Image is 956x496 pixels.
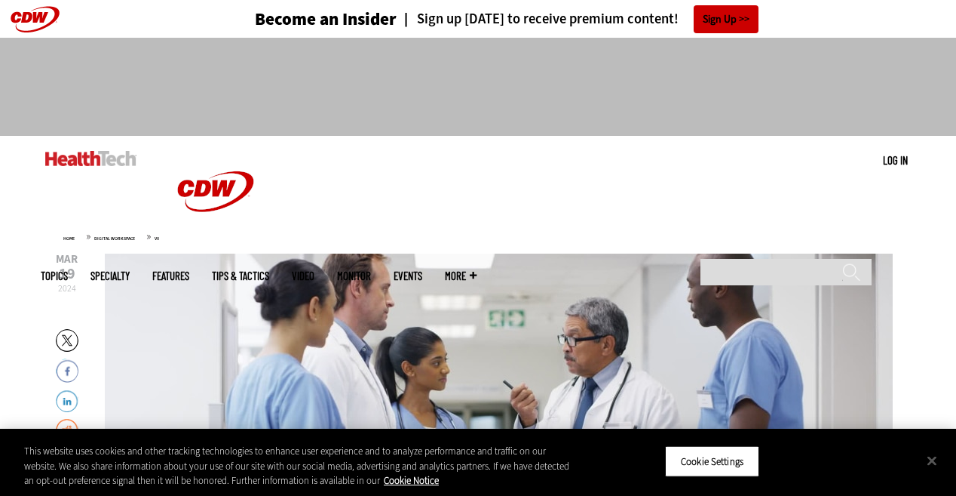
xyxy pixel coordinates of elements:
h3: Become an Insider [255,11,397,28]
button: Close [915,444,948,477]
span: Specialty [90,270,130,282]
button: Cookie Settings [665,445,759,477]
img: Home [159,136,272,248]
a: Events [394,270,422,282]
a: Sign Up [694,5,758,33]
a: Log in [883,153,908,167]
div: This website uses cookies and other tracking technologies to enhance user experience and to analy... [24,444,574,488]
a: Video [292,270,314,282]
span: More [445,270,476,282]
span: Topics [41,270,68,282]
a: Tips & Tactics [212,270,269,282]
a: MonITor [337,270,371,282]
a: Sign up [DATE] to receive premium content! [397,12,679,26]
a: Features [152,270,189,282]
div: User menu [883,152,908,168]
div: Social Share [868,257,889,278]
img: Home [45,151,136,166]
a: CDW [159,236,272,251]
a: More information about your privacy [384,474,439,487]
a: Become an Insider [198,11,397,28]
